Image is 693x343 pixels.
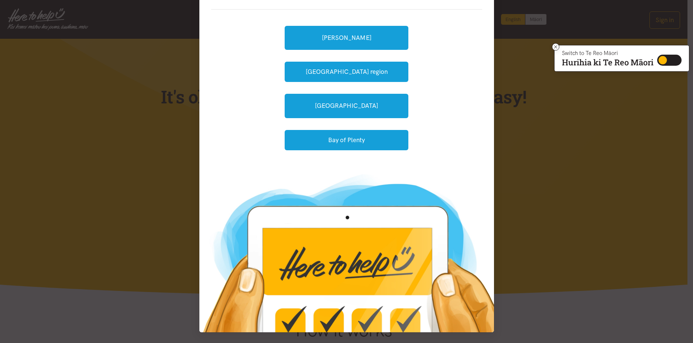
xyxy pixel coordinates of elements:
button: [GEOGRAPHIC_DATA] region [285,62,408,82]
p: Hurihia ki Te Reo Māori [562,59,653,66]
a: [GEOGRAPHIC_DATA] [285,94,408,118]
p: Switch to Te Reo Māori [562,51,653,55]
a: [PERSON_NAME] [285,26,408,50]
button: Bay of Plenty [285,130,408,150]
